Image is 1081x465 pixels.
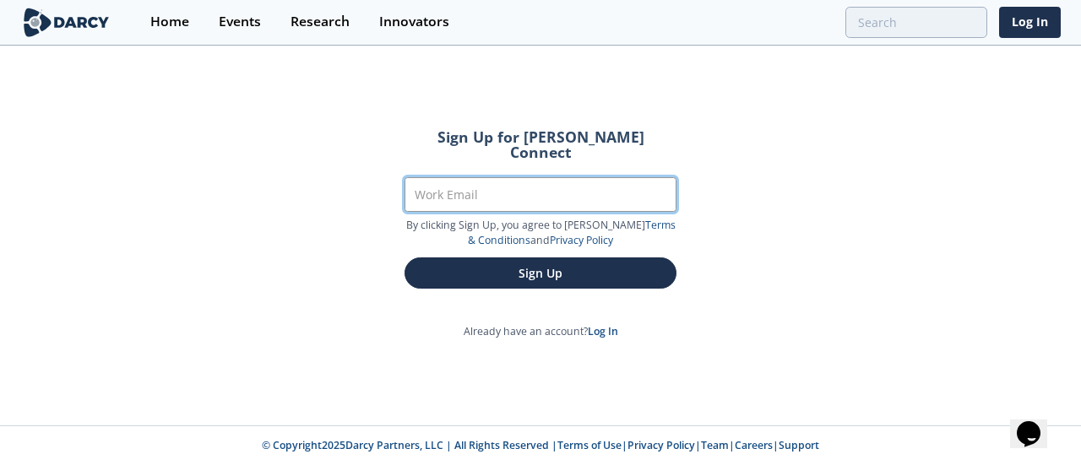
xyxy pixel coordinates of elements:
[845,7,987,38] input: Advanced Search
[627,438,695,452] a: Privacy Policy
[405,218,676,249] p: By clicking Sign Up, you agree to [PERSON_NAME] and
[150,15,189,29] div: Home
[779,438,819,452] a: Support
[468,218,676,247] a: Terms & Conditions
[20,8,112,37] img: logo-wide.svg
[999,7,1061,38] a: Log In
[405,177,676,212] input: Work Email
[405,257,676,289] button: Sign Up
[1010,397,1064,448] iframe: chat widget
[379,15,449,29] div: Innovators
[24,438,1057,453] p: © Copyright 2025 Darcy Partners, LLC | All Rights Reserved | | | | |
[219,15,261,29] div: Events
[557,438,622,452] a: Terms of Use
[701,438,729,452] a: Team
[291,15,350,29] div: Research
[735,438,773,452] a: Careers
[550,233,613,247] a: Privacy Policy
[405,130,676,160] h2: Sign Up for [PERSON_NAME] Connect
[588,324,618,338] a: Log In
[381,324,700,339] p: Already have an account?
